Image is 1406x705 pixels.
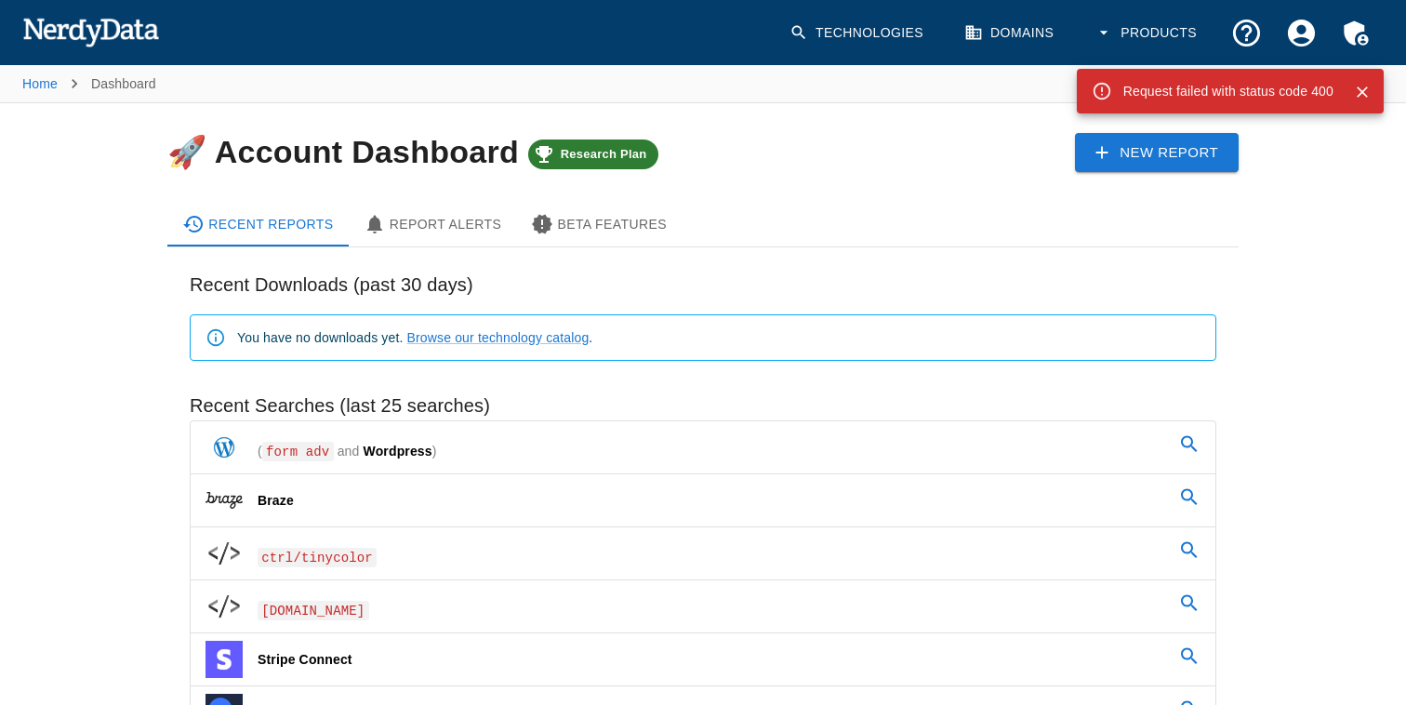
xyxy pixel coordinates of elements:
[258,652,352,667] span: Stripe Connect
[190,270,1216,299] h6: Recent Downloads (past 30 days)
[1329,6,1384,60] button: Admin Menu
[191,421,1215,473] a: (form adv and Wordpress)
[334,444,364,459] span: and
[167,134,658,169] h4: 🚀 Account Dashboard
[364,444,432,459] span: Wordpress
[191,527,1215,579] a: ctrl/tinycolor
[1348,78,1376,106] button: Close
[778,6,938,60] a: Technologies
[191,580,1215,632] a: [DOMAIN_NAME]
[258,601,369,620] span: [DOMAIN_NAME]
[237,321,592,354] div: You have no downloads yet. .
[262,442,334,461] span: form adv
[22,65,156,102] nav: breadcrumb
[1083,6,1212,60] button: Products
[1219,6,1274,60] button: Support and Documentation
[531,213,667,235] div: Beta Features
[91,74,156,93] p: Dashboard
[953,6,1068,60] a: Domains
[1274,6,1329,60] button: Account Settings
[364,213,502,235] div: Report Alerts
[1075,133,1239,172] a: New Report
[432,444,437,459] span: )
[191,474,1215,526] a: Braze
[258,493,294,508] span: Braze
[190,391,1216,420] h6: Recent Searches (last 25 searches)
[258,444,262,459] span: (
[528,134,658,169] a: Research Plan
[407,330,590,345] a: Browse our technology catalog
[22,13,159,50] img: NerdyData.com
[191,633,1215,685] a: Stripe Connect
[182,213,334,235] div: Recent Reports
[550,147,658,162] span: Research Plan
[22,76,58,91] a: Home
[1123,74,1333,108] div: Request failed with status code 400
[258,548,377,567] span: ctrl/tinycolor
